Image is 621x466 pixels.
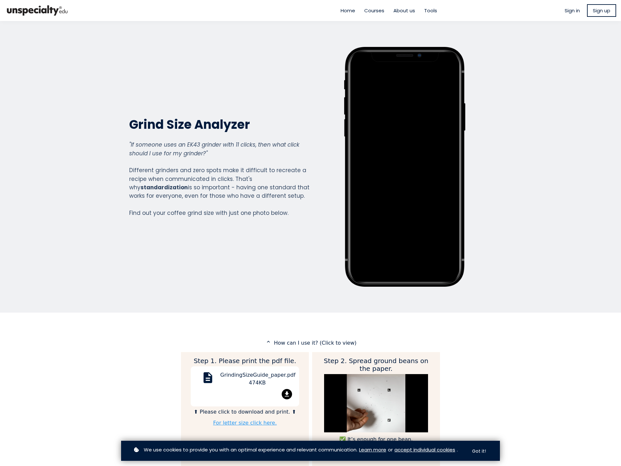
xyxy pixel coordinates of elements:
[200,371,216,387] mat-icon: description
[5,3,70,18] img: bc390a18feecddb333977e298b3a00a1.png
[593,7,610,14] span: Sign up
[129,140,310,217] div: Different grinders and zero spots make it difficult to recreate a recipe when communicated in cli...
[213,420,277,426] a: For letter size click here.
[466,445,492,458] button: Got it!
[424,7,437,14] a: Tools
[132,446,463,453] p: or .
[324,374,428,432] img: guide
[191,357,299,365] h2: Step 1. Please print the pdf file.
[282,389,292,399] mat-icon: file_download
[129,141,299,157] em: "If someone uses an EK43 grinder with 11 clicks, then what click should I use for my grinder?"
[359,446,386,453] a: Learn more
[144,446,357,453] span: We use cookies to provide you with an optimal experience and relevant communication.
[265,339,272,345] mat-icon: expand_less
[141,183,188,191] strong: standardization
[322,436,430,459] p: ✅ It’s enough for one bean. ✅ Sprinkle a pinch of powder like salt. ✅ Dust fines on each marker.
[220,371,294,389] div: GrindingSizeGuide_paper.pdf 474KB
[565,7,580,14] a: Sign in
[587,4,616,17] a: Sign up
[394,446,455,453] a: accept individual cookies
[364,7,384,14] a: Courses
[181,339,440,347] p: How can I use it? (Click to view)
[341,7,355,14] a: Home
[191,408,299,416] p: ⬆ Please click to download and print. ⬆
[129,116,310,132] h2: Grind Size Analyzer
[393,7,415,14] a: About us
[322,357,430,372] h2: Step 2. Spread ground beans on the paper.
